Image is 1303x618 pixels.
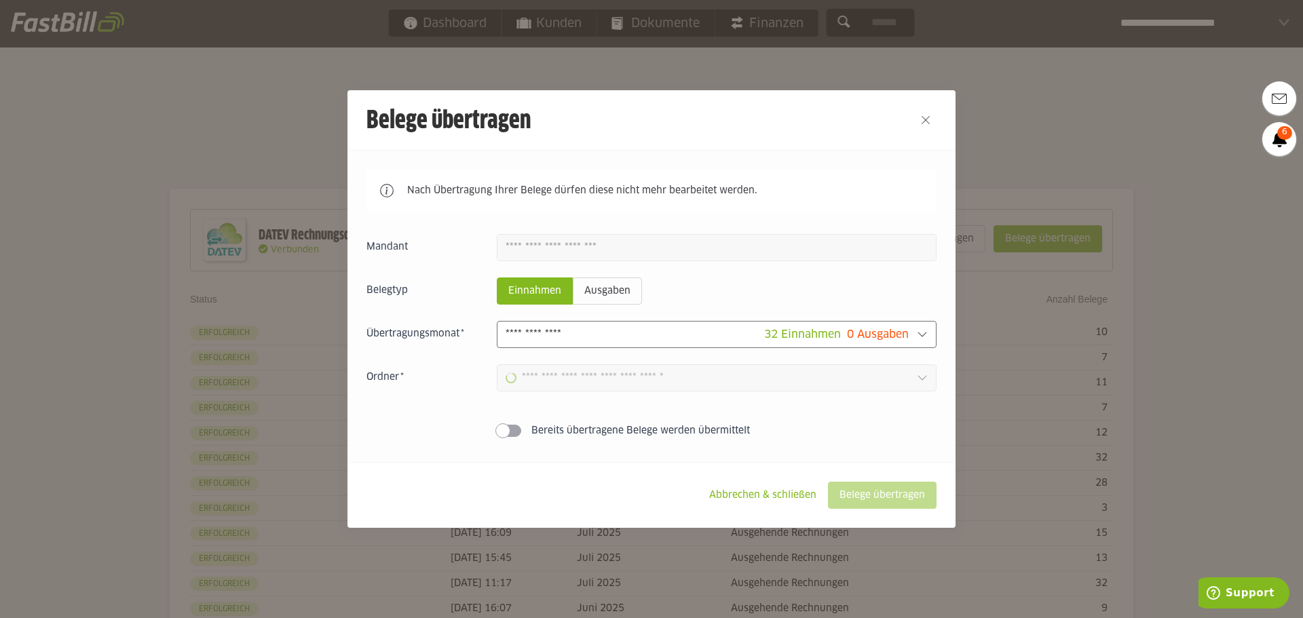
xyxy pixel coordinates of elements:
a: 6 [1262,122,1296,156]
sl-button: Belege übertragen [828,482,937,509]
sl-radio-button: Einnahmen [497,277,573,305]
sl-radio-button: Ausgaben [573,277,642,305]
sl-button: Abbrechen & schließen [698,482,828,509]
sl-switch: Bereits übertragene Belege werden übermittelt [366,424,937,438]
span: 0 Ausgaben [847,329,909,340]
span: 6 [1277,126,1292,140]
span: 32 Einnahmen [764,329,841,340]
iframe: Öffnet ein Widget, in dem Sie weitere Informationen finden [1198,577,1289,611]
